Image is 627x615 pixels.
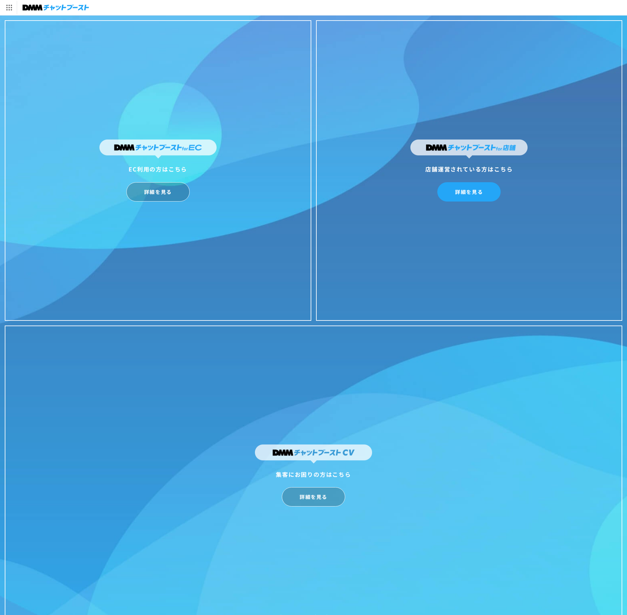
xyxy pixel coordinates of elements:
[126,182,190,202] a: 詳細を見る
[99,140,217,158] img: DMMチャットブーストforEC
[410,140,528,158] img: DMMチャットブーストfor店舗
[282,487,345,506] a: 詳細を見る
[437,182,501,202] a: 詳細を見る
[255,469,372,479] div: 集客にお困りの方はこちら
[410,164,528,174] div: 店舗運営されている方はこちら
[99,164,217,174] div: EC利用の方はこちら
[1,1,17,14] img: サービス
[255,444,372,463] img: DMMチャットブーストCV
[22,3,89,12] img: チャットブースト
